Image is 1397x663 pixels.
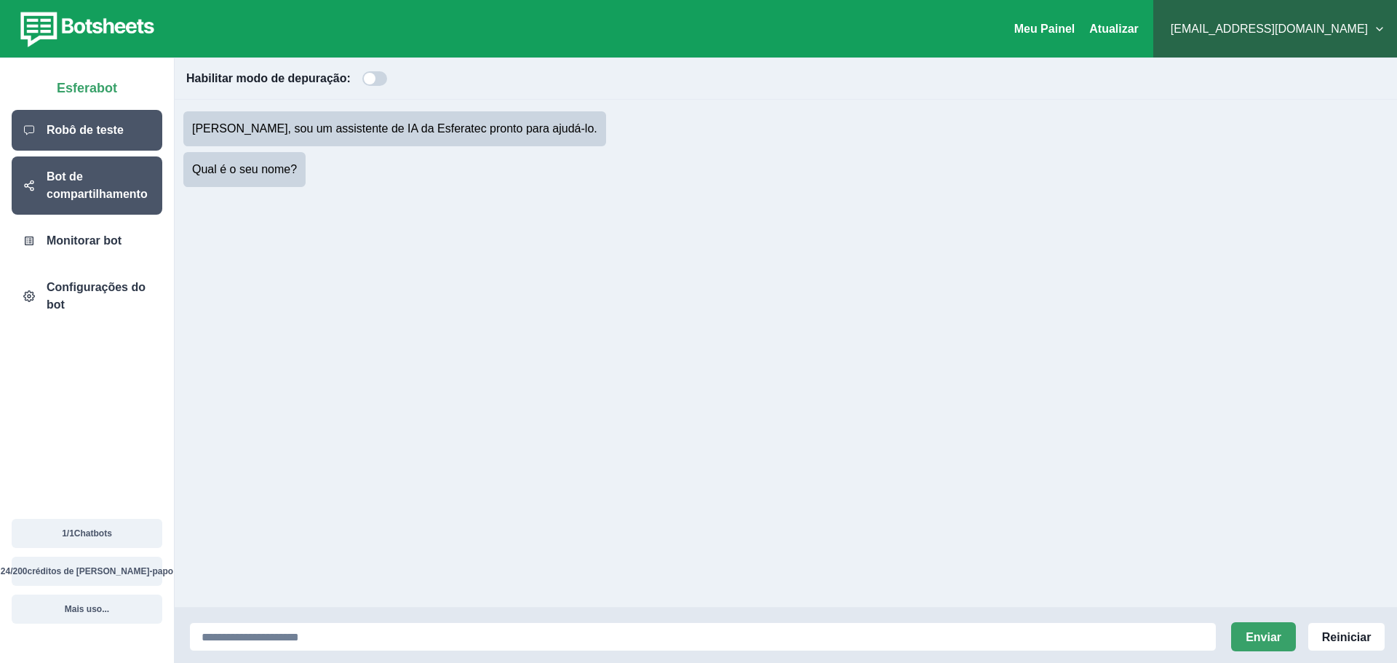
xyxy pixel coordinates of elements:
img: botsheets-logo.png [12,9,159,49]
font: Monitorar bot [47,234,122,247]
font: Reiniciar [1322,631,1372,643]
button: 1/1Chatbots [12,519,162,548]
button: [EMAIL_ADDRESS][DOMAIN_NAME] [1165,15,1385,44]
font: Bot de compartilhamento [47,170,148,200]
font: 24/200 [1,566,28,576]
font: Enviar [1246,631,1281,643]
font: / [67,528,69,539]
font: Robô de teste [47,124,124,136]
button: Reiniciar [1308,622,1385,651]
font: créditos de [PERSON_NAME] [28,566,150,576]
font: Qual é o seu nome? [192,163,297,175]
font: Configurações do bot [47,281,146,311]
font: Atualizar [1089,23,1139,35]
button: 24/200créditos de [PERSON_NAME]-papo [12,557,162,586]
a: Meu Painel [1014,23,1075,35]
font: [PERSON_NAME], sou um assistente de IA da Esferatec pronto para ajudá-lo. [192,122,597,135]
button: Mais uso... [12,595,162,624]
font: Chatbots [74,528,112,539]
font: - [150,566,153,576]
font: Mais uso... [65,604,109,614]
button: Enviar [1231,622,1296,651]
font: papo [153,566,174,576]
font: 1 [69,528,74,539]
font: 1 [62,528,67,539]
font: Habilitar modo de depuração: [186,72,351,84]
font: Esferabot [57,81,117,95]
